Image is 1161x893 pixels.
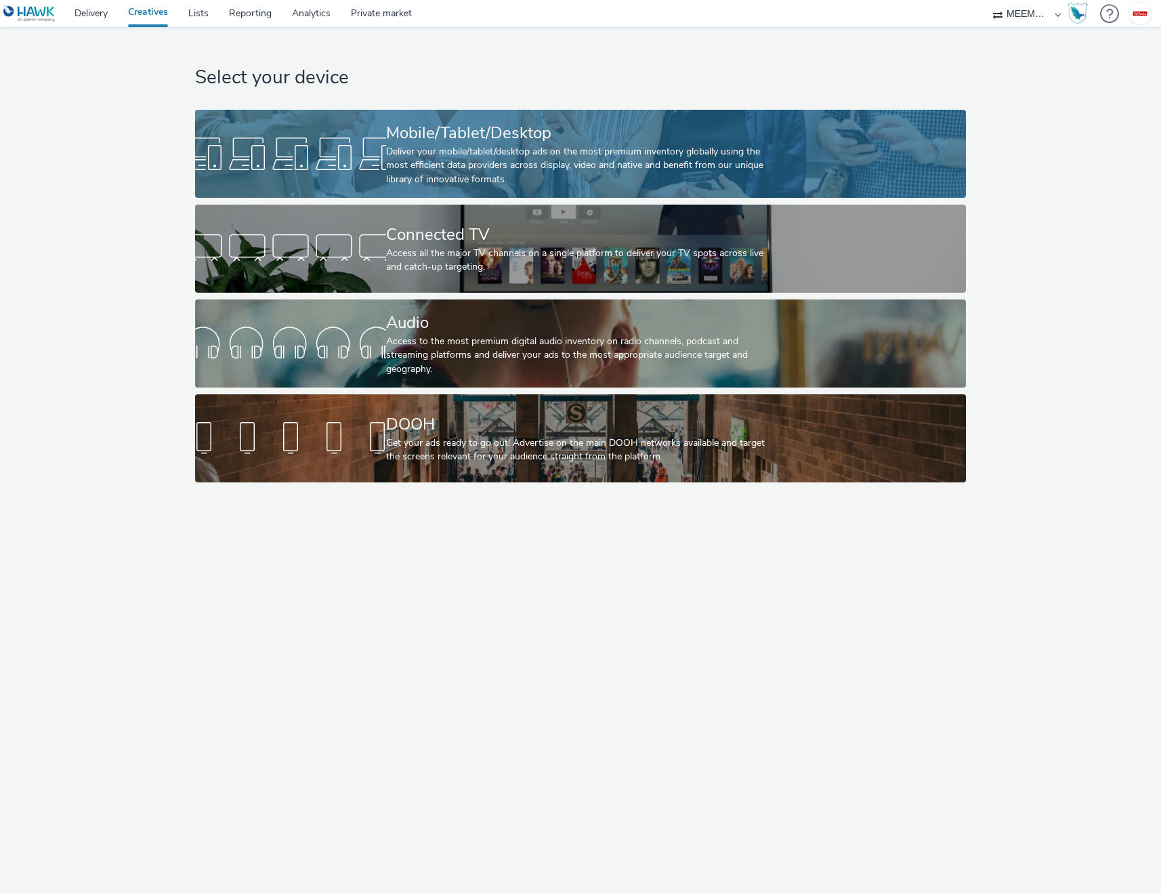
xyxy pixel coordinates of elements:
div: Access all the major TV channels on a single platform to deliver your TV spots across live and ca... [386,247,769,274]
a: Mobile/Tablet/DesktopDeliver your mobile/tablet/desktop ads on the most premium inventory globall... [195,110,966,198]
img: Hawk Academy [1068,3,1088,24]
a: Hawk Academy [1068,3,1093,24]
div: Access to the most premium digital audio inventory on radio channels, podcast and streaming platf... [386,335,769,376]
a: Connected TVAccess all the major TV channels on a single platform to deliver your TV spots across... [195,205,966,293]
img: undefined Logo [3,5,56,22]
a: DOOHGet your ads ready to go out! Advertise on the main DOOH networks available and target the sc... [195,394,966,482]
div: DOOH [386,413,769,436]
div: Deliver your mobile/tablet/desktop ads on the most premium inventory globally using the most effi... [386,145,769,186]
div: Audio [386,311,769,335]
div: Connected TV [386,223,769,247]
a: AudioAccess to the most premium digital audio inventory on radio channels, podcast and streaming ... [195,299,966,388]
div: Mobile/Tablet/Desktop [386,121,769,145]
h1: Select your device [195,65,966,91]
div: Get your ads ready to go out! Advertise on the main DOOH networks available and target the screen... [386,436,769,464]
img: Tanguy Van Ingelgom [1130,3,1150,24]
